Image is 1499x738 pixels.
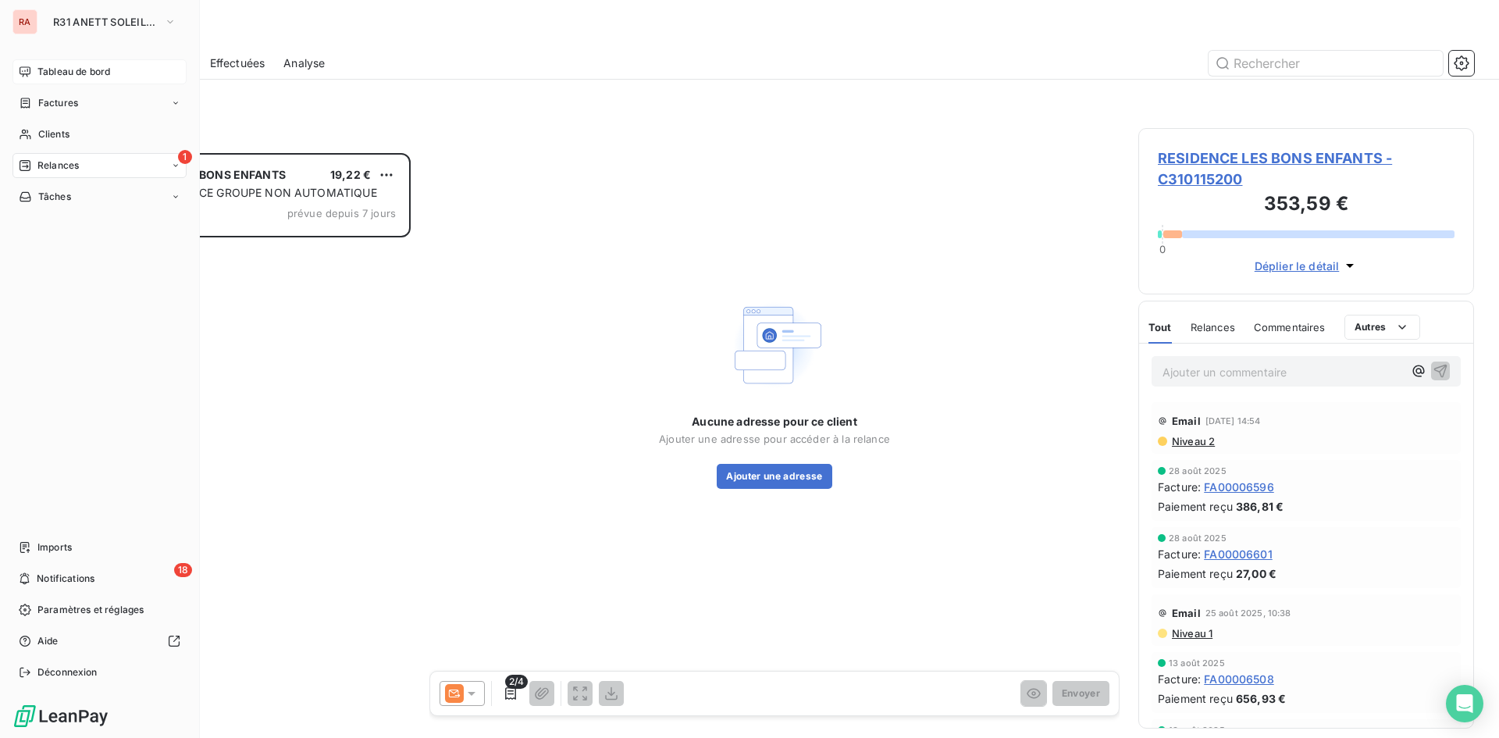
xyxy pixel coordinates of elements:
[1158,546,1201,562] span: Facture :
[1204,479,1274,495] span: FA00006596
[1255,258,1340,274] span: Déplier le détail
[717,464,831,489] button: Ajouter une adresse
[1344,315,1420,340] button: Autres
[1169,466,1227,476] span: 28 août 2025
[1169,658,1225,668] span: 13 août 2025
[1205,416,1261,426] span: [DATE] 14:54
[505,675,528,689] span: 2/4
[1170,627,1212,640] span: Niveau 1
[1254,321,1326,333] span: Commentaires
[1148,321,1172,333] span: Tout
[1158,498,1233,515] span: Paiement reçu
[1191,321,1235,333] span: Relances
[1169,726,1225,735] span: 13 août 2025
[178,150,192,164] span: 1
[37,159,79,173] span: Relances
[1204,671,1274,687] span: FA00006508
[1236,690,1286,707] span: 656,93 €
[53,16,158,28] span: R31 ANETT SOLEIL THOUARS
[37,634,59,648] span: Aide
[12,9,37,34] div: RA
[1236,565,1276,582] span: 27,00 €
[210,55,265,71] span: Effectuées
[1158,565,1233,582] span: Paiement reçu
[37,572,94,586] span: Notifications
[38,127,69,141] span: Clients
[174,563,192,577] span: 18
[38,190,71,204] span: Tâches
[1209,51,1443,76] input: Rechercher
[659,433,890,445] span: Ajouter une adresse pour accéder à la relance
[37,603,144,617] span: Paramètres et réglages
[1158,479,1201,495] span: Facture :
[75,153,411,738] div: grid
[1205,608,1291,618] span: 25 août 2025, 10:38
[112,186,377,199] span: PLAN DE RELANCE GROUPE NON AUTOMATIQUE
[12,704,109,729] img: Logo LeanPay
[287,207,396,219] span: prévue depuis 7 jours
[1250,257,1363,275] button: Déplier le détail
[725,295,824,395] img: Empty state
[692,414,856,430] span: Aucune adresse pour ce client
[37,65,110,79] span: Tableau de bord
[1446,685,1483,722] div: Open Intercom Messenger
[1052,681,1109,706] button: Envoyer
[1170,435,1215,447] span: Niveau 2
[1159,243,1166,255] span: 0
[12,629,187,654] a: Aide
[1158,671,1201,687] span: Facture :
[283,55,325,71] span: Analyse
[1172,415,1201,427] span: Email
[1236,498,1284,515] span: 386,81 €
[1158,148,1454,190] span: RESIDENCE LES BONS ENFANTS - C310115200
[37,665,98,679] span: Déconnexion
[1204,546,1273,562] span: FA00006601
[38,96,78,110] span: Factures
[330,168,371,181] span: 19,22 €
[1172,607,1201,619] span: Email
[37,540,72,554] span: Imports
[1158,190,1454,221] h3: 353,59 €
[1158,690,1233,707] span: Paiement reçu
[1169,533,1227,543] span: 28 août 2025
